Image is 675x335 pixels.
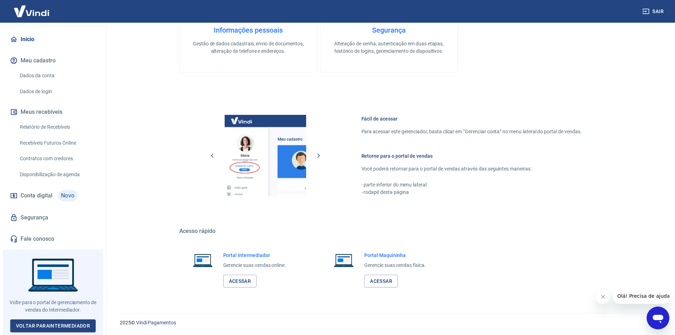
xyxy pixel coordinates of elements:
p: - parte inferior do menu lateral [361,181,582,189]
img: Imagem de um notebook aberto [188,252,218,269]
p: Gerencie suas vendas online. [223,262,286,269]
button: Meu cadastro [9,53,97,68]
a: Fale conosco [9,231,97,247]
img: Vindi [9,0,55,22]
a: Recebíveis Futuros Online [17,136,97,150]
h6: Portal Intermediador [223,252,286,259]
span: Conta digital [21,191,52,201]
a: Acessar [364,275,398,288]
a: Voltar paraIntermediador [10,319,96,333]
img: Imagem da dashboard mostrando o botão de gerenciar conta na sidebar no lado esquerdo [225,115,306,196]
button: Sair [641,5,666,18]
a: Dados da conta [17,68,97,83]
a: Dados de login [17,84,97,99]
span: Olá! Precisa de ajuda? [4,5,60,11]
iframe: Botão para abrir a janela de mensagens [647,307,669,329]
p: Para acessar este gerenciador, basta clicar em “Gerenciar conta” no menu lateral do portal de ven... [361,128,582,135]
h5: Acesso rápido [179,228,599,235]
p: Alteração de senha, autenticação em duas etapas, histórico de logins, gerenciamento de dispositivos. [332,40,446,55]
button: Meus recebíveis [9,104,97,120]
h6: Portal Maquininha [364,252,426,259]
span: Novo [58,190,78,201]
p: 2025 © [120,319,658,326]
a: Início [9,32,97,47]
a: Disponibilização de agenda [17,167,97,182]
p: - rodapé desta página [361,189,582,196]
a: Segurança [9,210,97,225]
h6: Retorne para o portal de vendas [361,152,582,160]
p: Você poderá retornar para o portal de vendas através das seguintes maneiras: [361,165,582,173]
a: Acessar [223,275,257,288]
a: Vindi Pagamentos [136,320,176,325]
iframe: Mensagem da empresa [613,288,669,304]
h4: Informações pessoais [191,26,305,34]
a: Contratos com credores [17,151,97,166]
p: Gerencie suas vendas física. [364,262,426,269]
a: Relatório de Recebíveis [17,120,97,134]
h6: Fácil de acessar [361,115,582,122]
img: Imagem de um notebook aberto [329,252,359,269]
p: Gestão de dados cadastrais, envio de documentos, alteração de telefone e endereços. [191,40,305,55]
a: Conta digitalNovo [9,187,97,204]
h4: Segurança [332,26,446,34]
iframe: Fechar mensagem [596,290,610,304]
